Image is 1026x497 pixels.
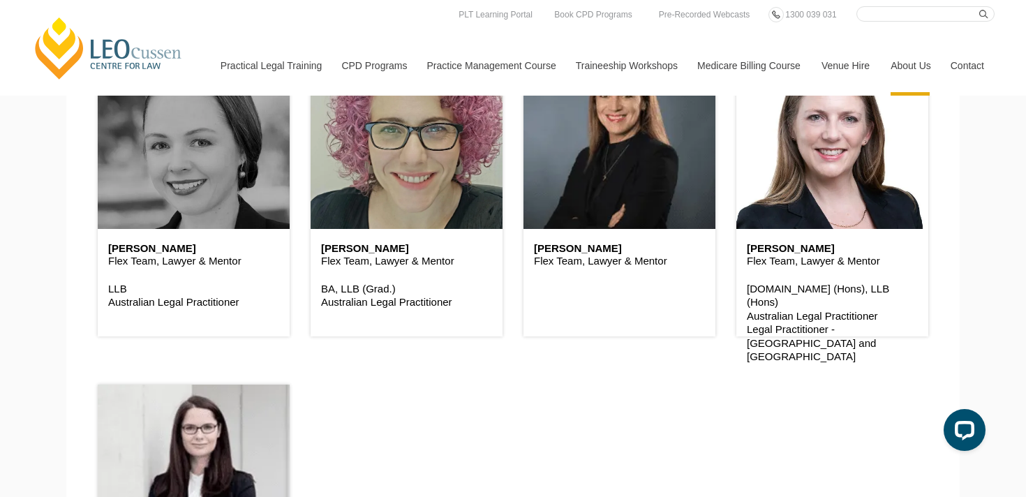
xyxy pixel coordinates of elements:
[108,282,279,309] p: LLB Australian Legal Practitioner
[321,243,492,255] h6: [PERSON_NAME]
[940,36,995,96] a: Contact
[687,36,811,96] a: Medicare Billing Course
[534,243,705,255] h6: [PERSON_NAME]
[932,403,991,462] iframe: LiveChat chat widget
[321,254,492,268] p: Flex Team, Lawyer & Mentor
[747,243,918,255] h6: [PERSON_NAME]
[747,282,918,364] p: [DOMAIN_NAME] (Hons), LLB (Hons) Australian Legal Practitioner Legal Practitioner - [GEOGRAPHIC_D...
[108,243,279,255] h6: [PERSON_NAME]
[31,15,186,81] a: [PERSON_NAME] Centre for Law
[747,254,918,268] p: Flex Team, Lawyer & Mentor
[331,36,416,96] a: CPD Programs
[655,7,754,22] a: Pre-Recorded Webcasts
[534,254,705,268] p: Flex Team, Lawyer & Mentor
[455,7,536,22] a: PLT Learning Portal
[551,7,635,22] a: Book CPD Programs
[417,36,565,96] a: Practice Management Course
[210,36,332,96] a: Practical Legal Training
[321,282,492,309] p: BA, LLB (Grad.) Australian Legal Practitioner
[785,10,836,20] span: 1300 039 031
[108,254,279,268] p: Flex Team, Lawyer & Mentor
[782,7,840,22] a: 1300 039 031
[880,36,940,96] a: About Us
[565,36,687,96] a: Traineeship Workshops
[811,36,880,96] a: Venue Hire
